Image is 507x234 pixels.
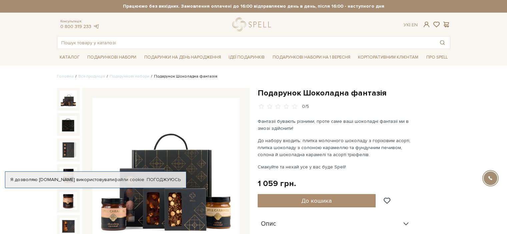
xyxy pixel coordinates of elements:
[60,141,77,158] img: Подарунок Шоколадна фантазія
[60,19,100,24] span: Консультація:
[261,221,276,227] span: Опис
[85,52,139,63] a: Подарункові набори
[412,22,418,28] a: En
[258,137,414,158] p: До набору входить: плитка молочного шоколаду з горіховим асорті, плитка шоколаду з солоною караме...
[93,24,100,29] a: telegram
[424,52,450,63] a: Про Spell
[78,74,105,79] a: Вся продукція
[110,74,149,79] a: Подарункові набори
[57,37,435,49] input: Пошук товару у каталозі
[301,197,332,204] span: До кошика
[60,192,77,209] img: Подарунок Шоколадна фантазія
[302,104,309,110] div: 0/5
[5,177,186,183] div: Я дозволяю [DOMAIN_NAME] використовувати
[114,177,144,182] a: файли cookie
[258,163,414,170] p: Смакуйте та нехай усе у вас буде Spell!
[404,22,418,28] div: Ук
[258,88,450,98] h1: Подарунок Шоколадна фантазія
[409,22,410,28] span: |
[57,52,82,63] a: Каталог
[149,74,217,80] li: Подарунок Шоколадна фантазія
[270,52,353,63] a: Подарункові набори на 1 Вересня
[60,24,91,29] a: 0 800 319 233
[142,52,224,63] a: Подарунки на День народження
[258,178,296,189] div: 1 059 грн.
[232,18,274,31] a: logo
[147,177,181,183] a: Погоджуюсь
[57,74,74,79] a: Головна
[60,91,77,108] img: Подарунок Шоколадна фантазія
[435,37,450,49] button: Пошук товару у каталозі
[258,194,376,207] button: До кошика
[226,52,267,63] a: Ідеї подарунків
[57,3,450,9] strong: Працюємо без вихідних. Замовлення оплачені до 16:00 відправляємо день в день, після 16:00 - насту...
[60,116,77,133] img: Подарунок Шоколадна фантазія
[355,52,421,63] a: Корпоративним клієнтам
[258,118,414,132] p: Фантазії бувають різними, проте саме ваші шоколадні фантазії ми в змозі здійснити!
[60,167,77,184] img: Подарунок Шоколадна фантазія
